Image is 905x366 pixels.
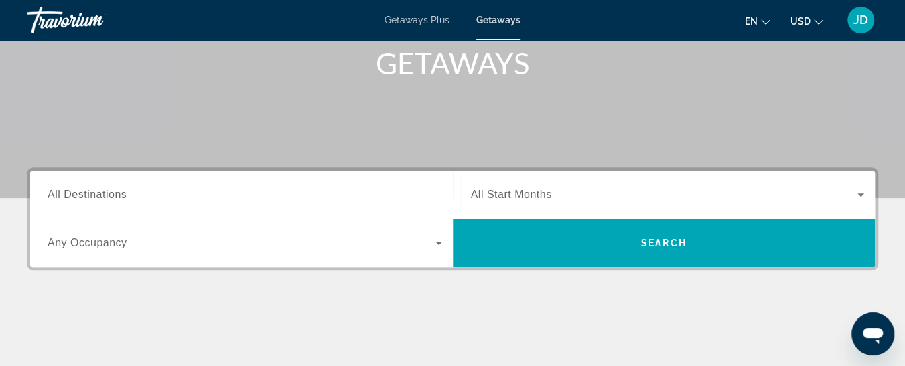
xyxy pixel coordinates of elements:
span: Search [641,238,687,248]
button: Change language [745,11,770,31]
span: All Destinations [48,189,127,200]
span: en [745,16,758,27]
button: Search [453,219,876,267]
span: JD [853,13,868,27]
h1: SEE THE WORLD WITH TRAVORIUM GETAWAYS [202,11,704,80]
a: Travorium [27,3,161,37]
span: USD [790,16,811,27]
span: All Start Months [471,189,552,200]
button: User Menu [843,6,878,34]
a: Getaways Plus [385,15,449,25]
a: Getaways [476,15,520,25]
span: Any Occupancy [48,237,127,248]
iframe: Button to launch messaging window [851,312,894,355]
div: Search widget [30,171,875,267]
button: Change currency [790,11,823,31]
